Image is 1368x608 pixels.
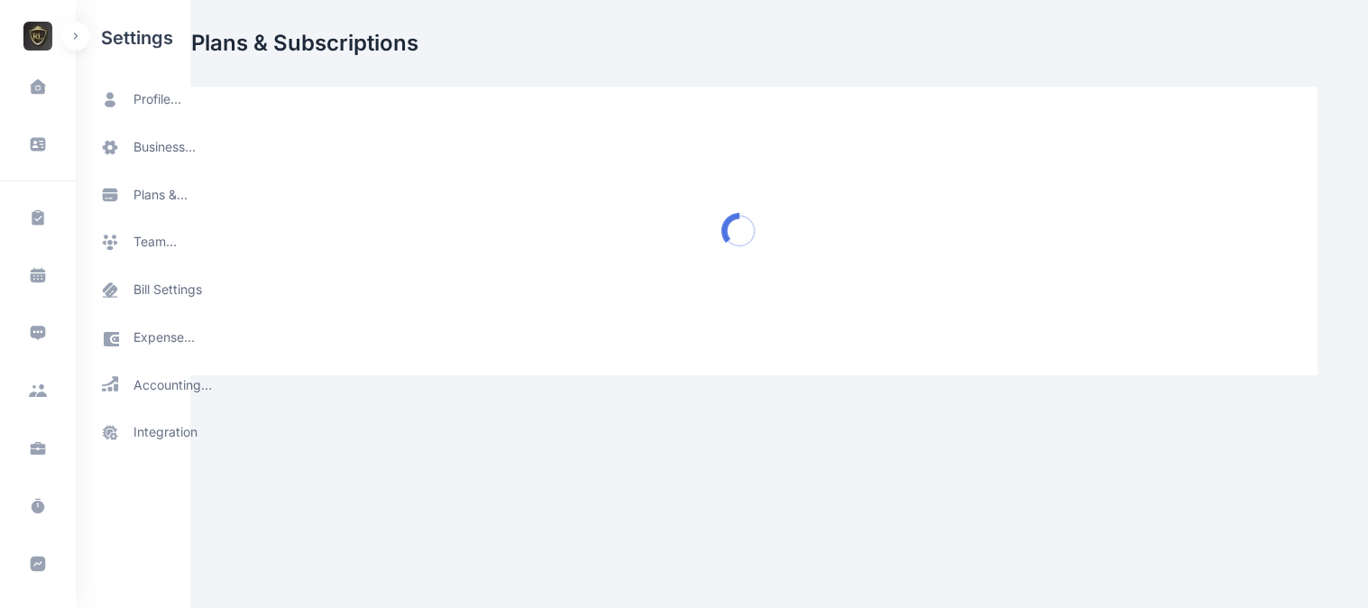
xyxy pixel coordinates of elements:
[133,233,214,252] span: team settings
[76,266,239,314] a: bill settings
[133,281,202,299] span: bill settings
[76,171,239,218] a: plans & subscriptions
[76,218,239,266] a: team settings
[76,124,239,171] a: business settings
[133,90,214,109] span: profile settings
[133,328,214,347] span: expense policy
[76,76,239,124] a: profile settings
[76,362,239,409] a: accounting settings
[133,376,214,394] span: accounting settings
[133,186,214,204] span: plans & subscriptions
[76,409,239,456] a: integration
[76,314,239,362] a: expense policy
[133,423,197,442] span: integration
[191,29,418,58] h2: Plans & Subscriptions
[133,138,214,157] span: business settings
